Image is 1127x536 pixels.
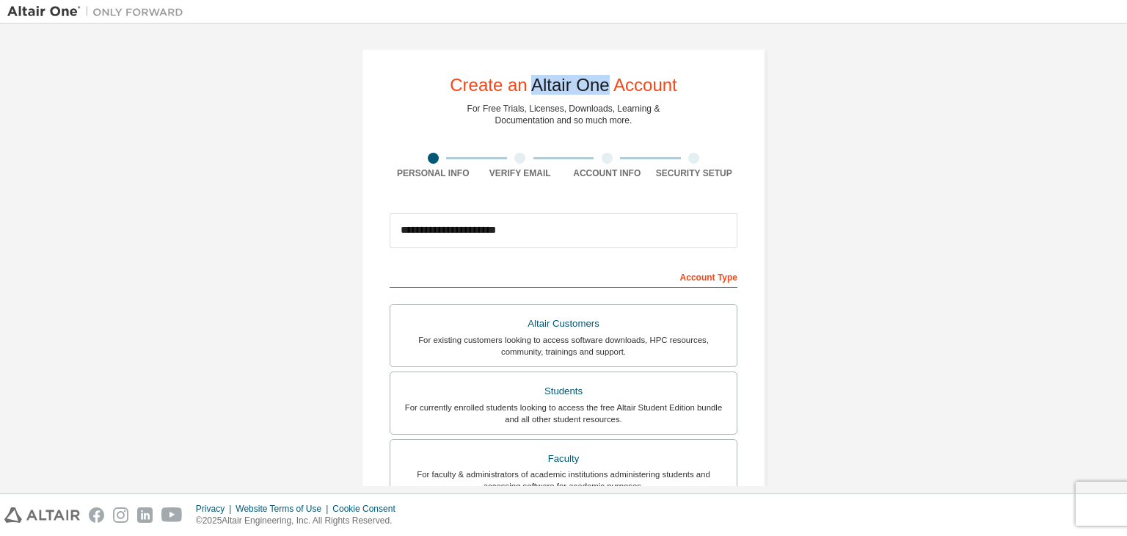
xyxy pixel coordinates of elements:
div: Website Terms of Use [236,503,332,515]
div: Privacy [196,503,236,515]
img: altair_logo.svg [4,507,80,523]
img: instagram.svg [113,507,128,523]
div: Account Type [390,264,737,288]
img: linkedin.svg [137,507,153,523]
div: Create an Altair One Account [450,76,677,94]
img: youtube.svg [161,507,183,523]
div: For existing customers looking to access software downloads, HPC resources, community, trainings ... [399,334,728,358]
div: Personal Info [390,167,477,179]
div: For currently enrolled students looking to access the free Altair Student Edition bundle and all ... [399,402,728,425]
img: facebook.svg [89,507,104,523]
div: Altair Customers [399,314,728,334]
p: © 2025 Altair Engineering, Inc. All Rights Reserved. [196,515,404,527]
div: Faculty [399,449,728,469]
div: For Free Trials, Licenses, Downloads, Learning & Documentation and so much more. [467,103,660,126]
div: Cookie Consent [332,503,404,515]
div: Security Setup [651,167,738,179]
div: For faculty & administrators of academic institutions administering students and accessing softwa... [399,468,728,492]
div: Verify Email [477,167,564,179]
img: Altair One [7,4,191,19]
div: Students [399,381,728,402]
div: Account Info [563,167,651,179]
